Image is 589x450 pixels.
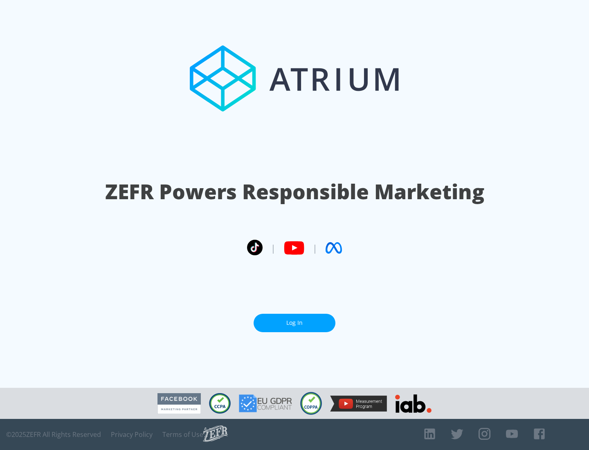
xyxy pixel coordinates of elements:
img: YouTube Measurement Program [330,396,387,412]
span: © 2025 ZEFR All Rights Reserved [6,430,101,439]
img: CCPA Compliant [209,393,231,414]
img: Facebook Marketing Partner [157,393,201,414]
a: Privacy Policy [111,430,153,439]
span: | [312,242,317,254]
a: Terms of Use [162,430,203,439]
img: COPPA Compliant [300,392,322,415]
a: Log In [254,314,335,332]
img: GDPR Compliant [239,394,292,412]
h1: ZEFR Powers Responsible Marketing [105,178,484,206]
span: | [271,242,276,254]
img: IAB [395,394,432,413]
